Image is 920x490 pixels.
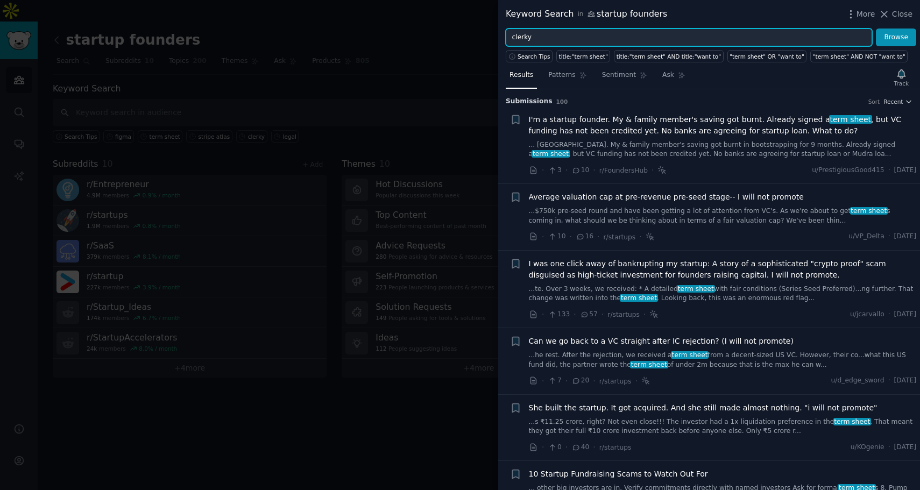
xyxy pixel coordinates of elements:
span: · [593,165,595,176]
span: · [601,309,604,320]
span: · [542,231,544,243]
span: Submission s [506,97,553,106]
a: Patterns [544,67,590,89]
button: Search Tips [506,50,553,62]
span: 100 [556,98,568,105]
span: · [888,376,890,386]
span: [DATE] [894,310,916,319]
a: "term sheet" AND NOT "want to" [810,50,908,62]
span: · [888,443,890,452]
span: · [542,165,544,176]
span: More [857,9,875,20]
div: Keyword Search startup founders [506,8,667,21]
div: title:"term sheet" [559,53,608,60]
span: Sentiment [602,70,636,80]
span: u/KOgenie [851,443,884,452]
span: · [643,309,646,320]
span: · [597,231,599,243]
span: r/startups [599,444,632,451]
span: [DATE] [894,443,916,452]
span: term sheet [620,294,658,302]
a: title:"term sheet" [556,50,610,62]
span: · [888,166,890,175]
span: 0 [548,443,561,452]
span: term sheet [677,285,715,293]
span: Search Tips [518,53,550,60]
span: · [639,231,641,243]
input: Try a keyword related to your business [506,29,872,47]
span: I was one click away of bankrupting my startup: A story of a sophisticated "crypto proof" scam di... [529,258,917,281]
a: ...$750k pre-seed round and have been getting a lot of attention from VC's. As we're about to get... [529,207,917,225]
span: term sheet [630,361,668,368]
a: "term sheet" OR "want to" [727,50,807,62]
span: · [542,442,544,453]
span: 57 [580,310,598,319]
a: ...he rest. After the rejection, we received aterm sheetfrom a decent-sized US VC. However, their... [529,351,917,370]
span: · [652,165,654,176]
span: [DATE] [894,232,916,242]
span: 10 [548,232,565,242]
span: u/PrestigiousGood415 [812,166,884,175]
span: u/jcarvallo [850,310,884,319]
span: · [542,375,544,387]
span: 7 [548,376,561,386]
span: · [593,375,595,387]
span: term sheet [532,150,570,158]
a: Sentiment [598,67,651,89]
span: term sheet [829,115,872,124]
span: u/d_edge_sword [831,376,884,386]
a: Results [506,67,537,89]
span: [DATE] [894,376,916,386]
div: Sort [868,98,880,105]
div: "term sheet" OR "want to" [730,53,804,60]
a: Average valuation cap at pre-revenue pre-seed stage-- I will not promote [529,191,804,203]
span: r/FoundersHub [599,167,648,174]
a: ...te. Over 3 weeks, we received: * A detailedterm sheetwith fair conditions (Series Seed Preferr... [529,285,917,303]
span: Close [892,9,912,20]
span: 10 [571,166,589,175]
span: · [565,165,568,176]
span: term sheet [671,351,709,359]
span: Patterns [548,70,575,80]
div: "term sheet" AND NOT "want to" [813,53,905,60]
span: Results [509,70,533,80]
a: I'm a startup founder. My & family member's saving got burnt. Already signed aterm sheet, but VC ... [529,114,917,137]
span: · [570,231,572,243]
a: She built the startup. It got acquired. And she still made almost nothing. "i will not promote" [529,402,877,414]
button: Recent [883,98,912,105]
div: title:"term sheet" AND title:"want to" [617,53,721,60]
a: 10 Startup Fundraising Scams to Watch Out For [529,468,708,480]
a: Can we go back to a VC straight after IC rejection? (I will not promote) [529,336,794,347]
span: · [565,375,568,387]
span: 16 [576,232,593,242]
button: Close [879,9,912,20]
span: · [565,442,568,453]
span: r/startups [607,311,640,318]
span: Recent [883,98,903,105]
span: · [542,309,544,320]
button: Browse [876,29,916,47]
a: ...s ₹11.25 crore, right? Not even close!!! The investor had a 1x liquidation preference in thete... [529,417,917,436]
button: More [845,9,875,20]
span: · [888,232,890,242]
span: 40 [571,443,589,452]
span: 133 [548,310,570,319]
span: · [888,310,890,319]
span: Ask [662,70,674,80]
a: Ask [659,67,689,89]
span: · [635,375,637,387]
a: ... [GEOGRAPHIC_DATA]. My & family member's saving got burnt in bootstrapping for 9 months. Alrea... [529,140,917,159]
span: u/VP_Delta [848,232,884,242]
span: r/startups [604,233,636,241]
span: r/startups [599,378,632,385]
span: term sheet [850,207,888,215]
span: [DATE] [894,166,916,175]
span: · [593,442,595,453]
span: · [574,309,576,320]
a: title:"term sheet" AND title:"want to" [614,50,723,62]
span: 20 [571,376,589,386]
